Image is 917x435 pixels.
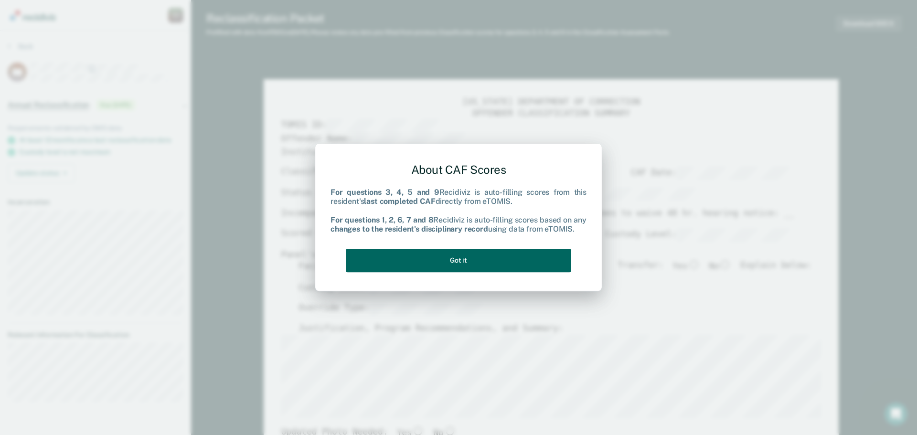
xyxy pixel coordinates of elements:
b: last completed CAF [364,197,435,206]
b: For questions 1, 2, 6, 7 and 8 [331,215,433,224]
b: changes to the resident's disciplinary record [331,224,488,233]
div: Recidiviz is auto-filling scores from this resident's directly from eTOMIS. Recidiviz is auto-fil... [331,188,586,234]
b: For questions 3, 4, 5 and 9 [331,188,439,197]
button: Got it [346,249,571,272]
div: About CAF Scores [331,155,586,184]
